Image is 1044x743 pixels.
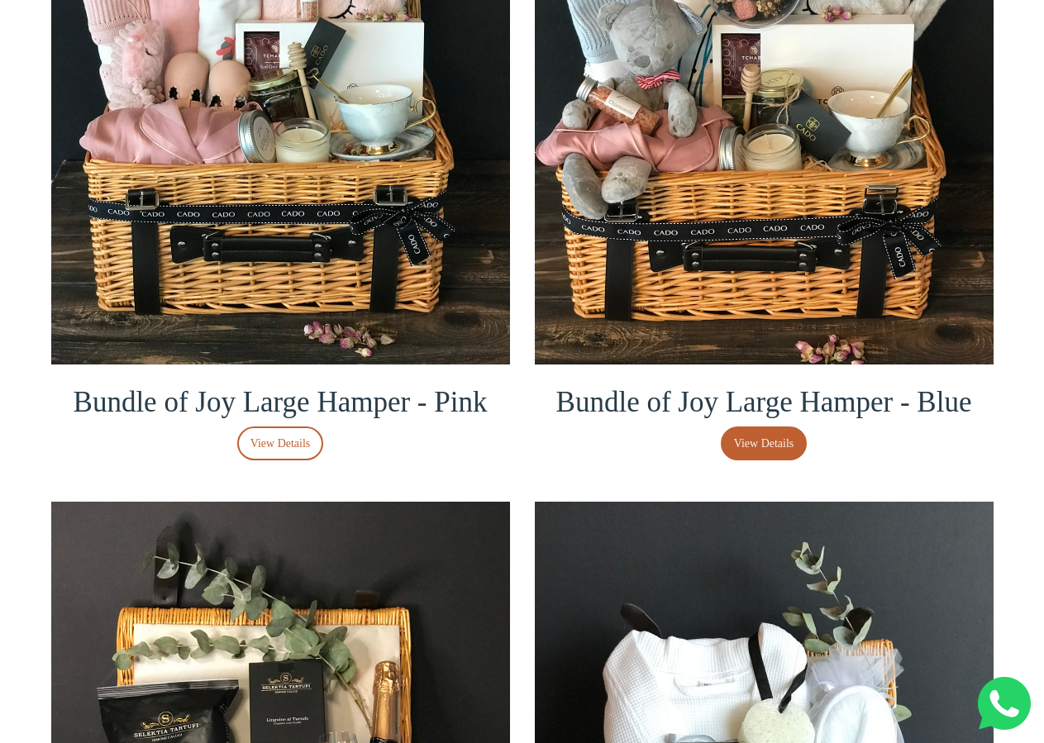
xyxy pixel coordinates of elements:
h3: Bundle of Joy Large Hamper - Pink [51,385,510,420]
img: Whatsapp [978,677,1031,730]
a: View Details [721,426,808,460]
span: View Details [734,435,794,453]
a: View Details [237,426,324,460]
span: View Details [250,435,311,453]
h3: Bundle of Joy Large Hamper - Blue [535,385,994,420]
